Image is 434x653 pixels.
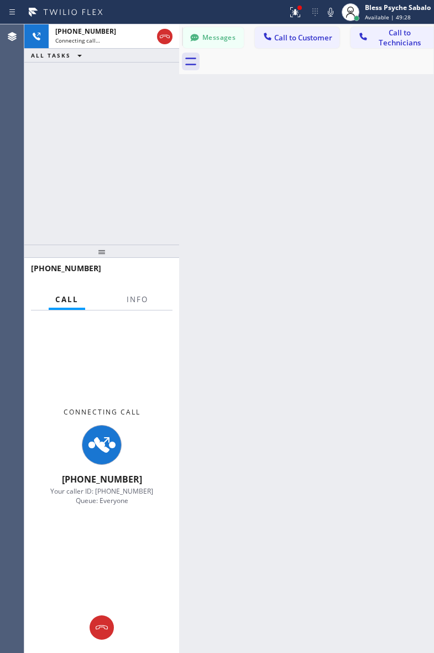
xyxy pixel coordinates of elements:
[31,51,71,59] span: ALL TASKS
[370,28,429,48] span: Call to Technicians
[157,29,172,44] button: Hang up
[55,27,116,36] span: [PHONE_NUMBER]
[90,615,114,640] button: Hang up
[120,289,155,310] button: Info
[64,407,140,417] span: Connecting Call
[62,473,142,485] span: [PHONE_NUMBER]
[55,294,79,304] span: Call
[49,289,85,310] button: Call
[255,27,339,48] button: Call to Customer
[55,37,100,44] span: Connecting call…
[365,3,431,12] div: Bless Psyche Sabalo
[50,486,153,505] span: Your caller ID: [PHONE_NUMBER] Queue: Everyone
[365,13,411,21] span: Available | 49:28
[24,49,93,62] button: ALL TASKS
[127,294,148,304] span: Info
[323,4,338,20] button: Mute
[274,33,332,43] span: Call to Customer
[31,263,101,273] span: [PHONE_NUMBER]
[183,27,244,48] button: Messages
